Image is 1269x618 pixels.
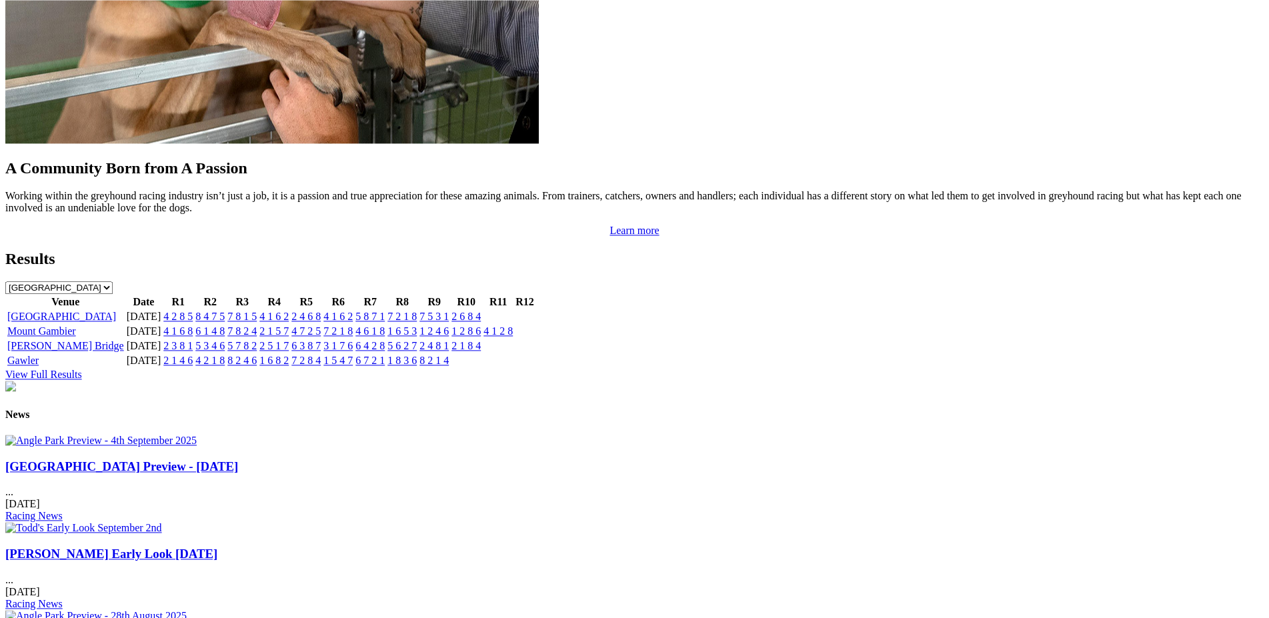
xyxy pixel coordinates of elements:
th: Venue [7,295,125,309]
a: 8 2 1 4 [419,355,449,366]
th: R3 [227,295,257,309]
a: 7 5 3 1 [419,311,449,322]
a: Learn more [609,225,659,236]
a: 6 3 8 7 [291,340,321,351]
th: R8 [387,295,417,309]
a: [GEOGRAPHIC_DATA] [7,311,116,322]
div: ... [5,547,1264,610]
a: 8 4 7 5 [195,311,225,322]
a: 6 1 4 8 [195,325,225,337]
a: 2 1 4 6 [163,355,193,366]
a: 7 8 1 5 [227,311,257,322]
th: R1 [163,295,193,309]
a: View Full Results [5,369,82,380]
th: R6 [323,295,353,309]
a: 4 2 8 5 [163,311,193,322]
span: [DATE] [5,498,40,509]
a: 5 6 2 7 [387,340,417,351]
td: [DATE] [126,339,162,353]
a: 2 3 8 1 [163,340,193,351]
td: [DATE] [126,325,162,338]
a: Gawler [7,355,39,366]
img: Todd's Early Look September 2nd [5,522,162,534]
th: R7 [355,295,385,309]
a: 2 4 6 8 [291,311,321,322]
th: R2 [195,295,225,309]
a: 2 1 5 7 [259,325,289,337]
a: Mount Gambier [7,325,76,337]
a: 4 6 1 8 [355,325,385,337]
a: 5 7 8 2 [227,340,257,351]
a: 1 5 4 7 [323,355,353,366]
a: 4 2 1 8 [195,355,225,366]
a: 1 6 5 3 [387,325,417,337]
h2: Results [5,250,1264,268]
p: Working within the greyhound racing industry isn’t just a job, it is a passion and true appreciat... [5,190,1264,214]
a: 1 6 8 2 [259,355,289,366]
a: 1 2 8 6 [451,325,481,337]
td: [DATE] [126,354,162,367]
a: 1 8 3 6 [387,355,417,366]
a: [PERSON_NAME] Early Look [DATE] [5,547,217,561]
a: 1 2 4 6 [419,325,449,337]
a: Racing News [5,510,63,521]
a: 7 2 8 4 [291,355,321,366]
a: 2 6 8 4 [451,311,481,322]
span: [DATE] [5,586,40,597]
a: 4 1 6 8 [163,325,193,337]
a: 7 2 1 8 [387,311,417,322]
a: 6 7 2 1 [355,355,385,366]
h4: News [5,409,1264,421]
td: [DATE] [126,310,162,323]
th: R10 [451,295,481,309]
a: 6 4 2 8 [355,340,385,351]
div: ... [5,459,1264,523]
th: R9 [419,295,449,309]
a: 5 3 4 6 [195,340,225,351]
a: Racing News [5,598,63,609]
a: 2 4 8 1 [419,340,449,351]
th: R11 [483,295,513,309]
h2: A Community Born from A Passion [5,159,1264,177]
a: 5 8 7 1 [355,311,385,322]
th: R5 [291,295,321,309]
a: 4 1 2 8 [483,325,513,337]
a: 7 8 2 4 [227,325,257,337]
img: chasers_homepage.jpg [5,381,16,391]
a: 8 2 4 6 [227,355,257,366]
a: 4 1 6 2 [323,311,353,322]
a: 2 5 1 7 [259,340,289,351]
img: Angle Park Preview - 4th September 2025 [5,435,197,447]
th: R12 [515,295,535,309]
a: 4 1 6 2 [259,311,289,322]
th: R4 [259,295,289,309]
a: 2 1 8 4 [451,340,481,351]
a: [PERSON_NAME] Bridge [7,340,124,351]
th: Date [126,295,162,309]
a: 3 1 7 6 [323,340,353,351]
a: 7 2 1 8 [323,325,353,337]
a: [GEOGRAPHIC_DATA] Preview - [DATE] [5,459,238,473]
a: 4 7 2 5 [291,325,321,337]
